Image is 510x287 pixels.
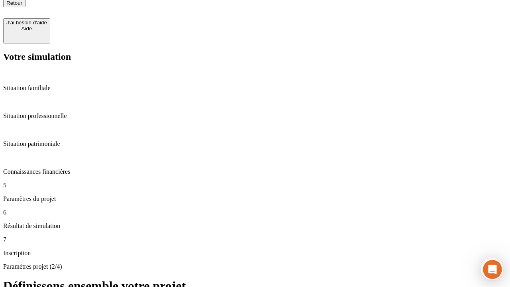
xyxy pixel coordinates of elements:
[3,222,507,230] p: Résultat de simulation
[3,263,507,270] p: Paramètres projet (2/4)
[3,195,507,202] p: Paramètres du projet
[3,182,507,189] p: 5
[6,20,47,26] div: J’ai besoin d'aide
[3,168,507,175] p: Connaissances financières
[3,209,507,216] p: 6
[3,51,507,62] h2: Votre simulation
[3,250,507,257] p: Inscription
[3,85,507,92] p: Situation familiale
[3,112,507,120] p: Situation professionnelle
[481,258,503,280] iframe: Intercom live chat discovery launcher
[3,18,50,43] button: J’ai besoin d'aideAide
[3,236,507,243] p: 7
[6,26,47,31] div: Aide
[3,140,507,147] p: Situation patrimoniale
[483,260,502,279] iframe: Intercom live chat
